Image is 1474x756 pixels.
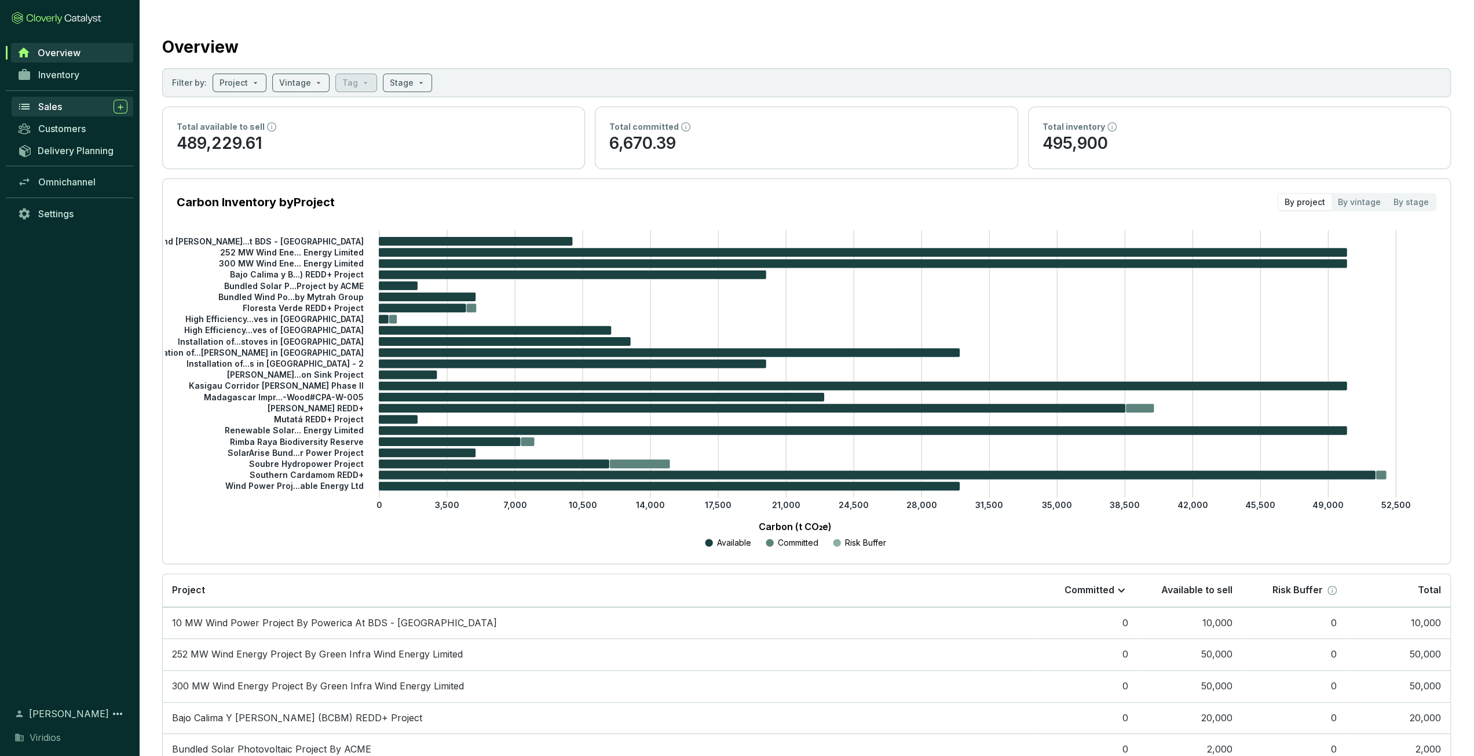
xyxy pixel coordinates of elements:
tspan: 17,500 [705,500,731,510]
span: Settings [38,208,74,220]
tspan: 252 MW Wind Ene... Energy Limited [220,247,364,257]
p: 495,900 [1043,133,1436,155]
td: Bajo Calima Y BahíA MáLaga (BCBM) REDD+ Project [163,702,1033,734]
tspan: Southern Cardamom REDD+ [250,470,364,480]
td: 252 MW Wind Energy Project By Green Infra Wind Energy Limited [163,638,1033,670]
tspan: Renewable Solar... Energy Limited [225,425,364,435]
tspan: Rimba Raya Biodiversity Reserve [230,436,364,446]
tspan: Bajo Calima y B...) REDD+ Project [230,269,364,279]
tspan: High Efficiency...ves in [GEOGRAPHIC_DATA] [185,314,364,324]
td: 50,000 [1346,670,1450,702]
span: Omnichannel [38,176,96,188]
td: 300 MW Wind Energy Project By Green Infra Wind Energy Limited [163,670,1033,702]
a: Customers [12,119,133,138]
td: 0 [1242,702,1346,734]
tspan: 28,000 [906,500,937,510]
tspan: 24,500 [839,500,869,510]
tspan: Floresta Verde REDD+ Project [243,303,364,313]
tspan: Installation of...s in [GEOGRAPHIC_DATA] - 2 [186,359,364,368]
tspan: Bundled Solar P...Project by ACME [224,280,364,290]
td: 20,000 [1346,702,1450,734]
td: 50,000 [1137,638,1242,670]
a: Inventory [12,65,133,85]
tspan: 35,000 [1042,500,1072,510]
tspan: Bundled Wind Po...by Mytrah Group [218,291,364,301]
tspan: 10 MW wind [PERSON_NAME]...t BDS - [GEOGRAPHIC_DATA] [124,236,364,246]
div: By vintage [1332,194,1387,210]
tspan: 49,000 [1312,500,1344,510]
tspan: Mutatá REDD+ Project [274,414,364,424]
td: 0 [1033,607,1137,639]
td: 50,000 [1137,670,1242,702]
a: Delivery Planning [12,141,133,160]
p: Tag [342,77,358,89]
h2: Overview [162,35,239,59]
p: Carbon (t CO₂e) [194,520,1396,534]
td: 50,000 [1346,638,1450,670]
p: Filter by: [172,77,207,89]
p: Total available to sell [177,121,265,133]
tspan: 0 [376,500,382,510]
th: Project [163,574,1033,607]
tspan: 21,000 [772,500,800,510]
tspan: Wind Power Proj...able Energy Ltd [225,481,364,491]
span: [PERSON_NAME] [29,707,109,721]
div: segmented control [1277,193,1436,211]
tspan: Kasigau Corridor [PERSON_NAME] Phase II [189,381,364,390]
span: Delivery Planning [38,145,114,156]
div: By project [1278,194,1332,210]
tspan: Installation of...[PERSON_NAME] in [GEOGRAPHIC_DATA] [138,348,364,357]
td: 20,000 [1137,702,1242,734]
p: 489,229.61 [177,133,570,155]
tspan: Soubre Hydropower Project [249,459,364,469]
p: Committed [778,537,818,549]
td: 10 MW Wind Power Project By Powerica At BDS - Gujarat [163,607,1033,639]
td: 0 [1033,702,1137,734]
td: 0 [1242,607,1346,639]
td: 0 [1242,670,1346,702]
tspan: Installation of...stoves in [GEOGRAPHIC_DATA] [178,336,364,346]
p: Carbon Inventory by Project [177,194,335,210]
tspan: [PERSON_NAME] REDD+ [268,403,364,413]
tspan: 10,500 [569,500,597,510]
span: Overview [38,47,81,59]
span: Inventory [38,69,79,81]
p: Total committed [609,121,679,133]
a: Omnichannel [12,172,133,192]
tspan: 38,500 [1110,500,1140,510]
p: Risk Buffer [1272,584,1323,597]
tspan: 45,500 [1245,500,1275,510]
span: Customers [38,123,86,134]
td: 0 [1033,638,1137,670]
tspan: 42,000 [1177,500,1208,510]
td: 0 [1033,670,1137,702]
tspan: 3,500 [435,500,459,510]
p: Committed [1065,584,1114,597]
th: Available to sell [1137,574,1242,607]
tspan: 31,500 [975,500,1003,510]
p: 6,670.39 [609,133,1003,155]
tspan: 300 MW Wind Ene... Energy Limited [219,258,364,268]
tspan: High Efficiency...ves of [GEOGRAPHIC_DATA] [184,325,364,335]
p: Total inventory [1043,121,1105,133]
td: 10,000 [1137,607,1242,639]
tspan: [PERSON_NAME]...on Sink Project [227,370,364,379]
td: 0 [1242,638,1346,670]
a: Overview [11,43,133,63]
td: 10,000 [1346,607,1450,639]
div: By stage [1387,194,1435,210]
a: Sales [12,97,133,116]
th: Total [1346,574,1450,607]
tspan: 14,000 [636,500,665,510]
tspan: 52,500 [1381,500,1411,510]
span: Viridios [30,731,61,744]
tspan: 7,000 [503,500,527,510]
span: Sales [38,101,62,112]
a: Settings [12,204,133,224]
p: Risk Buffer [845,537,886,549]
p: Available [717,537,751,549]
tspan: Madagascar Impr...-Wood#CPA-W-005 [204,392,364,401]
tspan: SolarArise Bund...r Power Project [228,448,364,458]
